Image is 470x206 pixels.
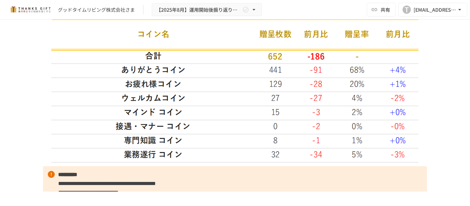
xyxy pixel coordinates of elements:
img: Cl8u4CYVQJmUqUEAhCnFozcwib5I83XNv41WlW6V1kP [51,4,419,163]
img: mMP1OxWUAhQbsRWCurg7vIHe5HqDpP7qZo7fRoNLXQh [8,4,52,15]
button: T[EMAIL_ADDRESS][DOMAIN_NAME] [398,3,467,17]
div: グッドタイムリビング株式会社さま [58,6,135,13]
button: 【2025年8月】運用開始後振り返りミーティング [152,3,262,17]
span: 【2025年8月】運用開始後振り返りミーティング [156,6,241,14]
div: T [403,6,411,14]
button: 共有 [367,3,396,17]
span: 共有 [381,6,390,13]
div: [EMAIL_ADDRESS][DOMAIN_NAME] [414,6,456,14]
